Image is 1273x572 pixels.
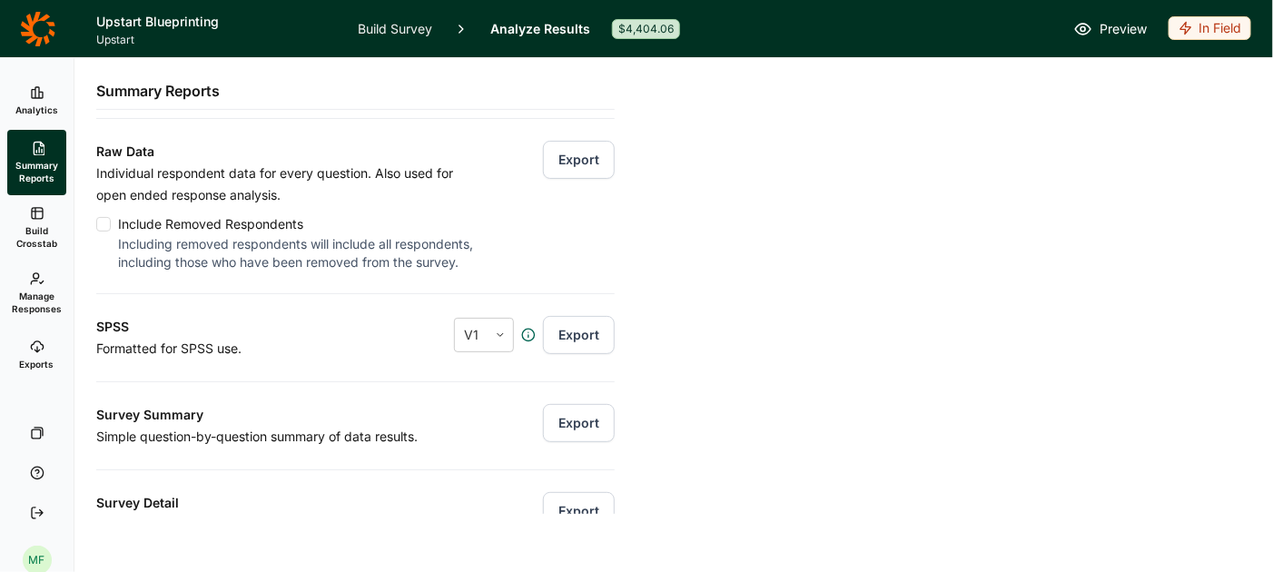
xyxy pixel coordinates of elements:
span: Build Crosstab [15,224,59,250]
a: Preview [1074,18,1147,40]
div: In Field [1169,16,1251,40]
span: Summary Reports [15,159,59,184]
a: Analytics [7,72,66,130]
div: Including removed respondents will include all respondents, including those who have been removed... [118,235,480,271]
span: Manage Responses [12,290,62,315]
p: Individual respondent data for every question. Also used for open ended response analysis. [96,163,480,206]
span: Exports [20,358,54,370]
span: Analytics [15,104,58,116]
h3: SPSS [96,316,357,338]
a: Build Crosstab [7,195,66,261]
button: Export [543,141,615,179]
button: In Field [1169,16,1251,42]
p: Formatted for SPSS use. [96,338,357,360]
div: $4,404.06 [612,19,680,39]
h3: Raw Data [96,141,480,163]
a: Exports [7,326,66,384]
h2: Summary Reports [96,80,220,102]
a: Manage Responses [7,261,66,326]
span: Preview [1100,18,1147,40]
h3: Survey Detail [96,492,502,514]
span: Upstart [96,33,336,47]
button: Export [543,316,615,354]
button: Export [543,492,615,530]
button: Export [543,404,615,442]
a: Summary Reports [7,130,66,195]
h1: Upstart Blueprinting [96,11,336,33]
h3: Survey Summary [96,404,502,426]
div: Include Removed Respondents [118,213,480,235]
p: Simple question-by-question summary of data results. [96,426,502,448]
